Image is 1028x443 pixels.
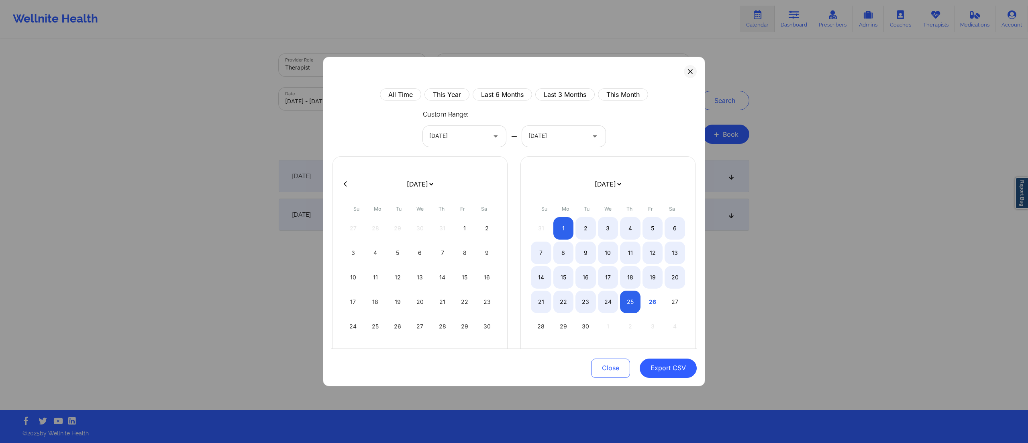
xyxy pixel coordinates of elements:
div: Mon Sep 29 2025 [553,315,574,338]
button: Last 6 Months [473,88,532,100]
abbr: Saturday [669,206,675,212]
div: Thu Aug 07 2025 [432,242,453,264]
abbr: Tuesday [396,206,402,212]
abbr: Wednesday [416,206,424,212]
abbr: Wednesday [604,206,612,212]
div: Sat Aug 23 2025 [477,291,497,313]
div: Sat Sep 20 2025 [665,266,685,289]
div: Wed Aug 06 2025 [410,242,430,264]
div: Wed Aug 27 2025 [410,315,430,338]
div: Sun Aug 10 2025 [343,266,363,289]
div: Sun Aug 17 2025 [343,291,363,313]
abbr: Sunday [541,206,547,212]
div: Tue Sep 09 2025 [575,242,596,264]
div: Mon Sep 08 2025 [553,242,574,264]
abbr: Monday [562,206,569,212]
div: Sat Aug 09 2025 [477,242,497,264]
div: Tue Aug 26 2025 [388,315,408,338]
div: Sat Sep 27 2025 [665,291,685,313]
div: Fri Aug 29 2025 [455,315,475,338]
abbr: Friday [460,206,465,212]
div: Sun Aug 03 2025 [343,242,363,264]
div: Thu Sep 25 2025 [620,291,640,313]
div: Fri Aug 08 2025 [455,242,475,264]
div: Wed Aug 20 2025 [410,291,430,313]
div: Wed Aug 13 2025 [410,266,430,289]
div: Sun Aug 24 2025 [343,315,363,338]
div: Wed Sep 24 2025 [598,291,618,313]
div: [DATE] [429,126,486,147]
button: Export CSV [640,359,697,378]
div: [DATE] [528,126,585,147]
div: Wed Sep 03 2025 [598,217,618,240]
abbr: Thursday [439,206,445,212]
div: Mon Aug 18 2025 [365,291,386,313]
div: Tue Aug 19 2025 [388,291,408,313]
button: Close [591,359,630,378]
div: Fri Sep 05 2025 [642,217,663,240]
div: Mon Aug 25 2025 [365,315,386,338]
div: Fri Sep 26 2025 [642,291,663,313]
abbr: Sunday [353,206,359,212]
div: Tue Sep 16 2025 [575,266,596,289]
div: Thu Sep 18 2025 [620,266,640,289]
div: Sat Aug 02 2025 [477,217,497,240]
abbr: Friday [648,206,653,212]
div: Sat Aug 16 2025 [477,266,497,289]
div: Tue Sep 23 2025 [575,291,596,313]
div: Fri Sep 19 2025 [642,266,663,289]
div: Sat Sep 06 2025 [665,217,685,240]
button: This Year [424,88,469,100]
div: Tue Aug 12 2025 [388,266,408,289]
div: Fri Aug 15 2025 [455,266,475,289]
button: Last 3 Months [535,88,595,100]
div: Sun Sep 14 2025 [531,266,551,289]
div: Fri Aug 01 2025 [455,217,475,240]
div: Tue Sep 02 2025 [575,217,596,240]
div: Sun Sep 28 2025 [531,315,551,338]
div: — [506,126,522,147]
button: All Time [380,88,421,100]
abbr: Monday [374,206,381,212]
div: Thu Aug 28 2025 [432,315,453,338]
div: Tue Aug 05 2025 [388,242,408,264]
abbr: Thursday [626,206,632,212]
abbr: Saturday [481,206,487,212]
div: Sun Sep 07 2025 [531,242,551,264]
div: Mon Sep 22 2025 [553,291,574,313]
div: Sat Aug 30 2025 [477,315,497,338]
abbr: Tuesday [584,206,589,212]
div: Wed Sep 10 2025 [598,242,618,264]
button: This Month [598,88,648,100]
div: Thu Sep 11 2025 [620,242,640,264]
div: Sun Aug 31 2025 [343,340,363,362]
div: Wed Sep 17 2025 [598,266,618,289]
div: Sat Sep 13 2025 [665,242,685,264]
div: Thu Aug 14 2025 [432,266,453,289]
div: Fri Aug 22 2025 [455,291,475,313]
div: Mon Aug 04 2025 [365,242,386,264]
div: Thu Sep 04 2025 [620,217,640,240]
div: Mon Aug 11 2025 [365,266,386,289]
div: Mon Sep 15 2025 [553,266,574,289]
p: Custom Range: [423,110,468,119]
div: Mon Sep 01 2025 [553,217,574,240]
div: Thu Aug 21 2025 [432,291,453,313]
div: Fri Sep 12 2025 [642,242,663,264]
div: Tue Sep 30 2025 [575,315,596,338]
div: Sun Sep 21 2025 [531,291,551,313]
